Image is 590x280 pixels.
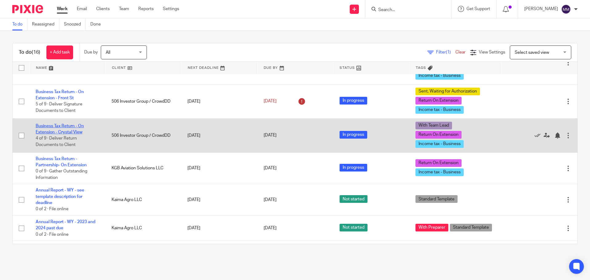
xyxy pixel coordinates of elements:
[105,152,181,184] td: KGB Aviation Solutions LLC
[19,49,40,56] h1: To do
[264,133,277,138] span: [DATE]
[415,106,464,114] span: Income tax - Business
[163,6,179,12] a: Settings
[446,50,451,54] span: (1)
[36,90,84,100] a: Business Tax Return - On Extension - Front St
[436,50,455,54] span: Filter
[181,118,257,152] td: [DATE]
[415,122,452,129] span: With Team Lead
[264,226,277,231] span: [DATE]
[12,5,43,13] img: Pixie
[264,198,277,202] span: [DATE]
[561,4,571,14] img: svg%3E
[138,6,154,12] a: Reports
[455,50,466,54] a: Clear
[415,159,462,167] span: Return On Extension
[415,168,464,176] span: Income tax - Business
[340,195,368,203] span: Not started
[36,169,87,180] span: 0 of 9 · Gather Outstanding Information
[264,166,277,171] span: [DATE]
[534,132,544,138] a: Mark as done
[36,124,84,134] a: Business Tax Return - On Extension - Crystal View
[181,84,257,118] td: [DATE]
[84,49,98,55] p: Due by
[515,50,549,55] span: Select saved view
[77,6,87,12] a: Email
[32,18,59,30] a: Reassigned
[64,18,86,30] a: Snoozed
[57,6,68,12] a: Work
[415,88,480,95] span: Sent, Waiting for Authorization
[181,241,257,275] td: [DATE]
[105,84,181,118] td: 506 Investor Group / CrowdDD
[340,164,367,172] span: In progress
[479,50,505,54] span: View Settings
[415,140,464,148] span: Income tax - Business
[36,232,69,237] span: 0 of 2 · File online
[415,97,462,105] span: Return On Extension
[340,97,367,105] span: In progress
[415,224,448,231] span: With Preparer
[105,241,181,275] td: PostProcess Technologies Inc
[119,6,129,12] a: Team
[36,157,87,167] a: Business Tax Return - Partnership- On Extension
[105,215,181,241] td: Kaima Agro LLC
[105,184,181,216] td: Kaima Agro LLC
[415,195,458,203] span: Standard Template
[340,131,367,139] span: In progress
[264,99,277,104] span: [DATE]
[96,6,110,12] a: Clients
[90,18,105,30] a: Done
[378,7,433,13] input: Search
[415,131,462,139] span: Return On Extension
[46,45,73,59] a: + Add task
[524,6,558,12] p: [PERSON_NAME]
[416,66,426,69] span: Tags
[36,136,77,147] span: 4 of 9 · Deliver Return Documents to Client
[181,152,257,184] td: [DATE]
[36,188,84,205] a: Annual Report - WY - see template description for deadline
[36,220,95,230] a: Annual Report - WY - 2023 and 2024 past due
[340,224,368,231] span: Not started
[450,224,492,231] span: Standard Template
[105,118,181,152] td: 506 Investor Group / CrowdDD
[181,184,257,216] td: [DATE]
[466,7,490,11] span: Get Support
[415,72,464,80] span: Income tax - Business
[36,207,69,211] span: 0 of 2 · File online
[181,215,257,241] td: [DATE]
[106,50,110,55] span: All
[12,18,27,30] a: To do
[36,102,82,113] span: 5 of 9 · Deliver Signature Documents to Client
[32,50,40,55] span: (16)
